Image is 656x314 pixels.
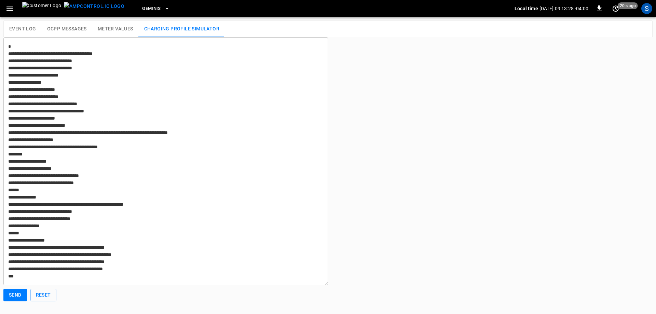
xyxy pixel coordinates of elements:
span: 20 s ago [618,2,638,9]
button: Send [3,289,27,301]
div: reports tabs [4,21,652,37]
button: Charging Profile Simulator [139,21,225,37]
button: Reset [30,289,56,301]
span: Geminis [142,5,161,13]
div: profile-icon [641,3,652,14]
img: ampcontrol.io logo [64,2,124,11]
p: [DATE] 09:13:28 -04:00 [539,5,588,12]
p: Local time [515,5,538,12]
button: Event Log [4,21,42,37]
button: OCPP Messages [42,21,92,37]
button: Meter Values [92,21,139,37]
button: Geminis [139,2,173,15]
img: Customer Logo [22,2,61,15]
button: set refresh interval [610,3,621,14]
